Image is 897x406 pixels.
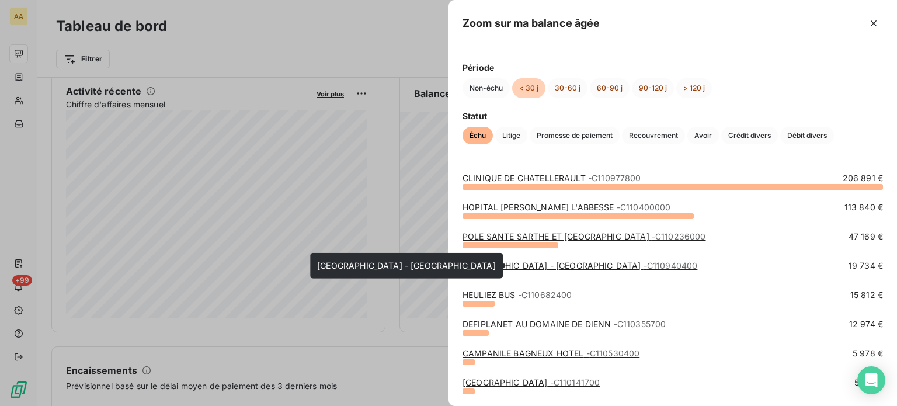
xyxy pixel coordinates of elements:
a: CAMPANILE BAGNEUX HOTEL [463,348,639,358]
button: 30-60 j [548,78,587,98]
button: Débit divers [780,127,834,144]
a: DEFIPLANET AU DOMAINE DE DIENN [463,319,666,329]
span: - C110977800 [588,173,641,183]
a: [GEOGRAPHIC_DATA] - [GEOGRAPHIC_DATA] [463,261,697,270]
span: - C110236000 [652,231,706,241]
button: Échu [463,127,493,144]
button: Crédit divers [721,127,778,144]
span: 19 734 € [849,260,883,272]
button: Avoir [687,127,719,144]
span: 5 978 € [853,348,883,359]
button: Non-échu [463,78,510,98]
a: CLINIQUE DE CHATELLERAULT [463,173,641,183]
span: - C110682400 [518,290,572,300]
button: > 120 j [676,78,712,98]
span: 12 974 € [849,318,883,330]
button: Promesse de paiement [530,127,620,144]
a: HEULIEZ BUS [463,290,572,300]
div: Open Intercom Messenger [857,366,885,394]
button: 90-120 j [632,78,674,98]
span: [GEOGRAPHIC_DATA] - [GEOGRAPHIC_DATA] [317,261,496,270]
button: Recouvrement [622,127,685,144]
a: HOPITAL [PERSON_NAME] L'ABBESSE [463,202,670,212]
span: - C110141700 [550,377,600,387]
span: Statut [463,110,883,122]
span: 113 840 € [844,202,883,213]
h5: Zoom sur ma balance âgée [463,15,600,32]
span: - C110400000 [617,202,671,212]
span: - C110940400 [644,261,698,270]
button: < 30 j [512,78,545,98]
button: 60-90 j [590,78,630,98]
span: 206 891 € [843,172,883,184]
span: - C110530400 [586,348,640,358]
span: - C110355700 [614,319,666,329]
span: Période [463,61,883,74]
span: 47 169 € [849,231,883,242]
button: Litige [495,127,527,144]
span: 15 812 € [850,289,883,301]
span: 5 917 € [854,377,883,388]
a: POLE SANTE SARTHE ET [GEOGRAPHIC_DATA] [463,231,706,241]
a: [GEOGRAPHIC_DATA] [463,377,600,387]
